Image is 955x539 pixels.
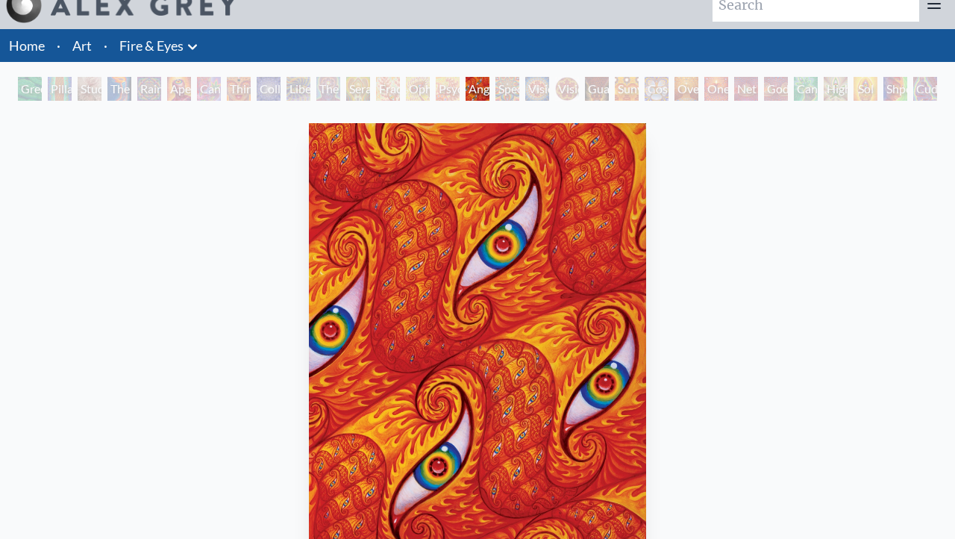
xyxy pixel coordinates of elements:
div: Seraphic Transport Docking on the Third Eye [346,77,370,101]
div: Cuddle [913,77,937,101]
div: Liberation Through Seeing [286,77,310,101]
div: Study for the Great Turn [78,77,101,101]
div: Vision Crystal [525,77,549,101]
li: · [51,29,66,62]
div: Shpongled [883,77,907,101]
div: The Torch [107,77,131,101]
a: Art [72,35,92,56]
div: Oversoul [674,77,698,101]
div: Aperture [167,77,191,101]
div: Higher Vision [824,77,848,101]
div: Fractal Eyes [376,77,400,101]
div: One [704,77,728,101]
div: Rainbow Eye Ripple [137,77,161,101]
div: Ophanic Eyelash [406,77,430,101]
div: The Seer [316,77,340,101]
div: Psychomicrograph of a Fractal Paisley Cherub Feather Tip [436,77,460,101]
div: Cannafist [794,77,818,101]
div: Third Eye Tears of Joy [227,77,251,101]
li: · [98,29,113,62]
div: Spectral Lotus [495,77,519,101]
div: Sunyata [615,77,639,101]
a: Fire & Eyes [119,35,184,56]
div: Sol Invictus [854,77,877,101]
div: Green Hand [18,77,42,101]
div: Cosmic Elf [645,77,668,101]
div: Guardian of Infinite Vision [585,77,609,101]
div: Angel Skin [466,77,489,101]
a: Home [9,37,45,54]
div: Collective Vision [257,77,281,101]
div: Pillar of Awareness [48,77,72,101]
div: Vision Crystal Tondo [555,77,579,101]
div: Net of Being [734,77,758,101]
div: Godself [764,77,788,101]
div: Cannabis Sutra [197,77,221,101]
